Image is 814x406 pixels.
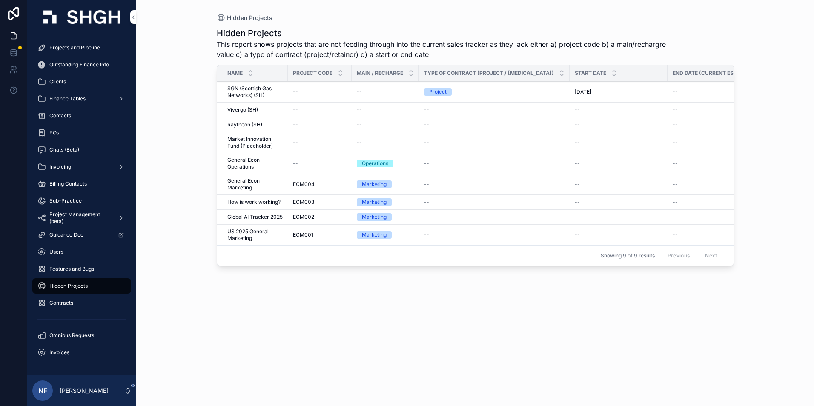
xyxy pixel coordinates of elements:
a: ECM004 [293,181,347,188]
a: Marketing [357,198,414,206]
a: Raytheon (SH) [227,121,283,128]
div: Marketing [362,198,387,206]
span: -- [673,160,678,167]
div: Marketing [362,213,387,221]
span: -- [673,214,678,220]
a: -- [424,106,565,113]
a: -- [357,139,414,146]
span: Hidden Projects [49,283,88,289]
a: General Econ Marketing [227,177,283,191]
a: -- [293,160,347,167]
a: Clients [32,74,131,89]
span: End Date (Current Estimate) [673,70,755,77]
a: -- [575,232,662,238]
span: Project Code [293,70,332,77]
span: -- [424,106,429,113]
a: -- [357,106,414,113]
a: Hidden Projects [217,14,272,22]
a: Marketing [357,213,414,221]
span: -- [357,106,362,113]
span: US 2025 General Marketing [227,228,283,242]
a: Market Innovation Fund (Placeholder) [227,136,283,149]
a: -- [575,121,662,128]
a: Project [424,88,565,96]
span: ECM003 [293,199,314,206]
a: -- [293,89,347,95]
a: Marketing [357,231,414,239]
span: -- [424,139,429,146]
span: -- [673,106,678,113]
span: -- [673,121,678,128]
span: -- [673,139,678,146]
a: Invoices [32,345,131,360]
a: Users [32,244,131,260]
span: This report shows projects that are not feeding through into the current sales tracker as they la... [217,39,670,60]
span: Start Date [575,70,606,77]
a: -- [575,214,662,220]
span: -- [357,89,362,95]
span: Raytheon (SH) [227,121,262,128]
div: Project [429,88,447,96]
a: -- [357,121,414,128]
a: Marketing [357,180,414,188]
a: Omnibus Requests [32,328,131,343]
a: Chats (Beta) [32,142,131,157]
span: -- [575,181,580,188]
span: Contacts [49,112,71,119]
a: -- [424,121,565,128]
span: -- [575,232,580,238]
a: -- [575,139,662,146]
span: Omnibus Requests [49,332,94,339]
span: Finance Tables [49,95,86,102]
img: App logo [43,10,120,24]
span: Showing 9 of 9 results [601,252,655,259]
a: ECM002 [293,214,347,220]
span: -- [575,139,580,146]
span: Type of Contract (Project / [MEDICAL_DATA]) [424,70,554,77]
a: Contracts [32,295,131,311]
a: Finance Tables [32,91,131,106]
span: ECM001 [293,232,313,238]
span: Contracts [49,300,73,306]
span: Projects and Pipeline [49,44,100,51]
div: Marketing [362,231,387,239]
a: -- [575,160,662,167]
span: Users [49,249,63,255]
span: -- [424,214,429,220]
a: -- [424,181,565,188]
a: -- [575,181,662,188]
span: Chats (Beta) [49,146,79,153]
span: -- [357,139,362,146]
a: General Econ Operations [227,157,283,170]
span: Invoicing [49,163,71,170]
a: Hidden Projects [32,278,131,294]
a: -- [673,214,765,220]
span: Hidden Projects [227,14,272,22]
span: -- [575,199,580,206]
a: Vivergo (SH) [227,106,283,113]
a: -- [673,232,765,238]
span: ECM004 [293,181,315,188]
span: -- [575,160,580,167]
a: -- [424,214,565,220]
a: POs [32,125,131,140]
a: Contacts [32,108,131,123]
a: -- [293,139,347,146]
span: -- [293,160,298,167]
a: SGN (Scottish Gas Networks) (SH) [227,85,283,99]
span: Name [227,70,243,77]
a: -- [673,181,765,188]
div: scrollable content [27,34,136,371]
span: -- [293,139,298,146]
a: -- [673,89,765,95]
span: -- [424,181,429,188]
a: -- [673,199,765,206]
span: -- [673,181,678,188]
a: -- [575,106,662,113]
a: -- [673,160,765,167]
a: -- [424,160,565,167]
